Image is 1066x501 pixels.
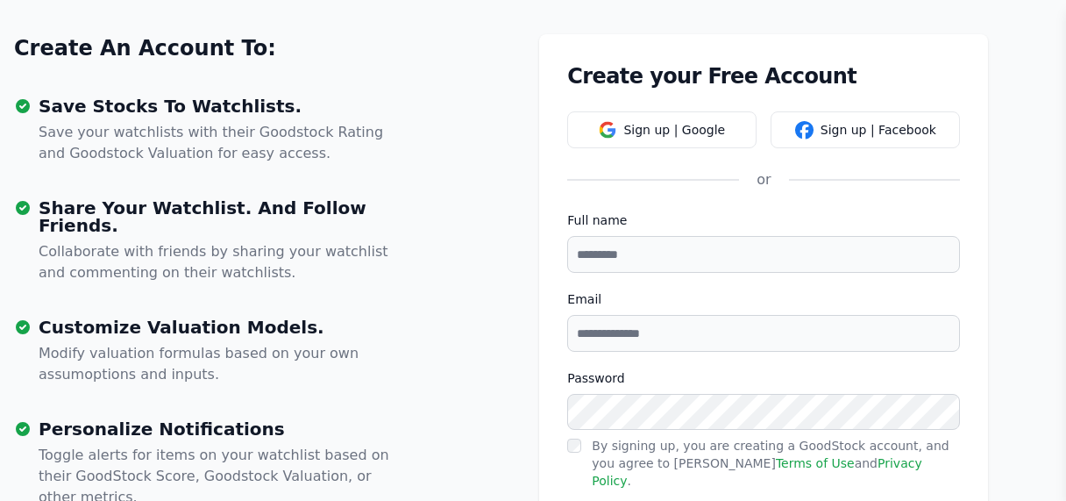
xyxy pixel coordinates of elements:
h3: Customize Valuation Models. [39,318,406,336]
p: Save your watchlists with their Goodstock Rating and Goodstock Valuation for easy access. [39,122,406,164]
h3: Share Your Watchlist. And Follow Friends. [39,199,406,234]
h3: Save Stocks To Watchlists. [39,97,406,115]
p: Collaborate with friends by sharing your watchlist and commenting on their watchlists. [39,241,406,283]
label: By signing up, you are creating a GoodStock account, and you agree to [PERSON_NAME] and . [592,439,949,488]
button: Sign up | Google [567,111,757,148]
button: Sign up | Facebook [771,111,960,148]
label: Email [567,290,960,308]
label: Password [567,369,960,387]
a: Create An Account To: [14,34,276,62]
div: or [739,169,788,190]
h3: Personalize Notifications [39,420,406,438]
p: Modify valuation formulas based on your own assumoptions and inputs. [39,343,406,385]
a: Terms of Use [776,456,855,470]
label: Full name [567,211,960,229]
h1: Create your Free Account [567,62,960,90]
